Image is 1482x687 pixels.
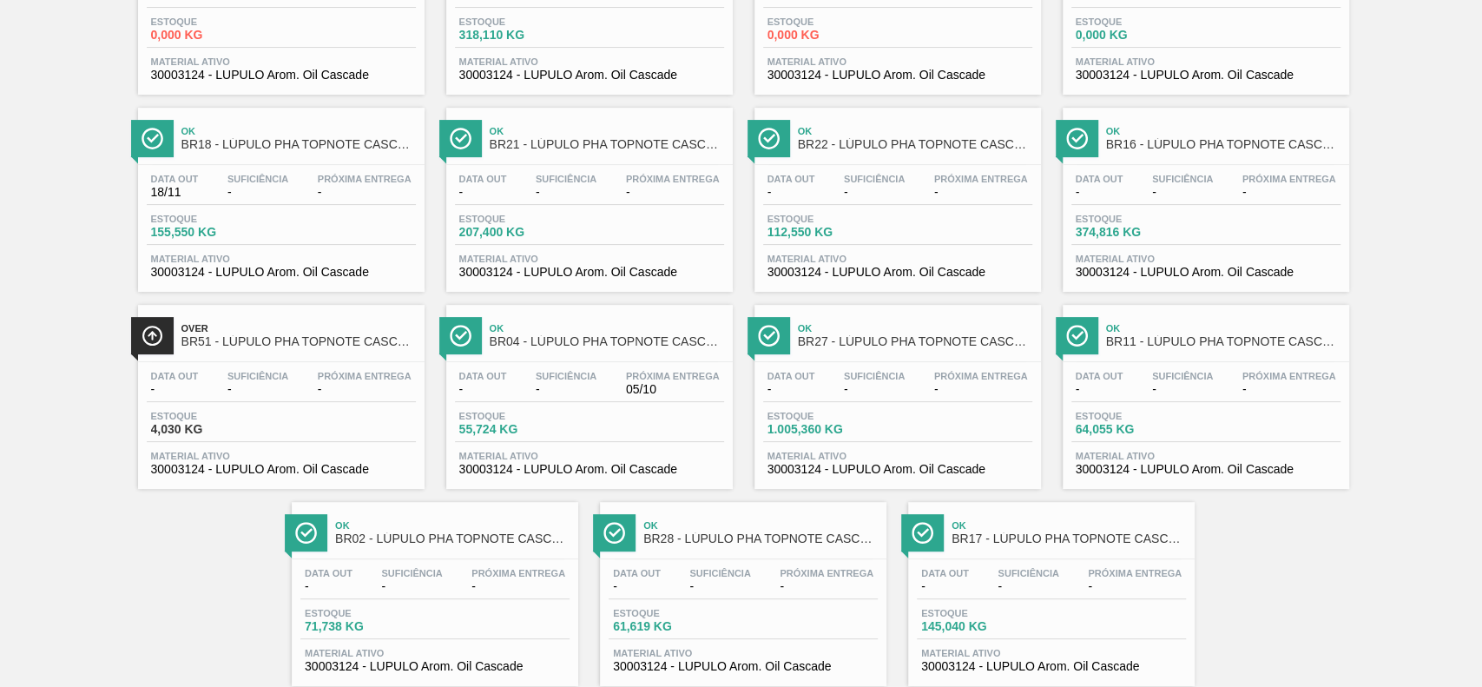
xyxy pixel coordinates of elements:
[1076,463,1336,476] span: 30003124 - LUPULO Arom. Oil Cascade
[536,186,596,199] span: -
[335,532,570,545] span: BR02 - LÚPULO PHA TOPNOTE CASCADE
[151,423,273,436] span: 4,030 KG
[305,580,352,593] span: -
[459,56,720,67] span: Material ativo
[613,568,661,578] span: Data out
[536,174,596,184] span: Suficiência
[626,174,720,184] span: Próxima Entrega
[626,186,720,199] span: -
[1050,95,1358,292] a: ÍconeOkBR16 - LÚPULO PHA TOPNOTE CASCADEData out-Suficiência-Próxima Entrega-Estoque374,816 KGMat...
[912,522,933,544] img: Ícone
[151,56,412,67] span: Material ativo
[151,69,412,82] span: 30003124 - LUPULO Arom. Oil Cascade
[471,568,565,578] span: Próxima Entrega
[1066,128,1088,149] img: Ícone
[934,174,1028,184] span: Próxima Entrega
[767,423,889,436] span: 1.005,360 KG
[767,214,889,224] span: Estoque
[780,568,873,578] span: Próxima Entrega
[471,580,565,593] span: -
[459,29,581,42] span: 318,110 KG
[490,335,724,348] span: BR04 - LÚPULO PHA TOPNOTE CASCADE
[1152,186,1213,199] span: -
[798,138,1032,151] span: BR22 - LÚPULO PHA TOPNOTE CASCADE
[125,292,433,489] a: ÍconeOverBR51 - LÚPULO PHA TOPNOTE CASCADEData out-Suficiência-Próxima Entrega-Estoque4,030 KGMat...
[318,186,412,199] span: -
[305,620,426,633] span: 71,738 KG
[459,371,507,381] span: Data out
[151,254,412,264] span: Material ativo
[741,292,1050,489] a: ÍconeOkBR27 - LÚPULO PHA TOPNOTE CASCADEData out-Suficiência-Próxima Entrega-Estoque1.005,360 KGM...
[613,620,734,633] span: 61,619 KG
[767,17,889,27] span: Estoque
[181,126,416,136] span: Ok
[767,69,1028,82] span: 30003124 - LUPULO Arom. Oil Cascade
[1106,323,1340,334] span: Ok
[844,383,905,396] span: -
[305,648,565,658] span: Material ativo
[798,323,1032,334] span: Ok
[459,254,720,264] span: Material ativo
[1076,56,1336,67] span: Material ativo
[381,580,442,593] span: -
[151,371,199,381] span: Data out
[1076,383,1123,396] span: -
[758,325,780,347] img: Ícone
[490,323,724,334] span: Ok
[767,186,815,199] span: -
[998,568,1058,578] span: Suficiência
[895,489,1203,686] a: ÍconeOkBR17 - LÚPULO PHA TOPNOTE CASCADEData out-Suficiência-Próxima Entrega-Estoque145,040 KGMat...
[151,214,273,224] span: Estoque
[998,580,1058,593] span: -
[459,266,720,279] span: 30003124 - LUPULO Arom. Oil Cascade
[1076,174,1123,184] span: Data out
[1066,325,1088,347] img: Ícone
[459,451,720,461] span: Material ativo
[767,463,1028,476] span: 30003124 - LUPULO Arom. Oil Cascade
[227,383,288,396] span: -
[151,463,412,476] span: 30003124 - LUPULO Arom. Oil Cascade
[921,580,969,593] span: -
[1076,29,1197,42] span: 0,000 KG
[741,95,1050,292] a: ÍconeOkBR22 - LÚPULO PHA TOPNOTE CASCADEData out-Suficiência-Próxima Entrega-Estoque112,550 KGMat...
[643,532,878,545] span: BR28 - LÚPULO PHA TOPNOTE CASCADE
[952,532,1186,545] span: BR17 - LÚPULO PHA TOPNOTE CASCADE
[433,292,741,489] a: ÍconeOkBR04 - LÚPULO PHA TOPNOTE CASCADEData out-Suficiência-Próxima Entrega05/10Estoque55,724 KG...
[381,568,442,578] span: Suficiência
[459,69,720,82] span: 30003124 - LUPULO Arom. Oil Cascade
[798,335,1032,348] span: BR27 - LÚPULO PHA TOPNOTE CASCADE
[536,371,596,381] span: Suficiência
[305,568,352,578] span: Data out
[151,29,273,42] span: 0,000 KG
[227,371,288,381] span: Suficiência
[934,371,1028,381] span: Próxima Entrega
[459,411,581,421] span: Estoque
[798,126,1032,136] span: Ok
[151,174,199,184] span: Data out
[767,226,889,239] span: 112,550 KG
[689,568,750,578] span: Suficiência
[305,660,565,673] span: 30003124 - LUPULO Arom. Oil Cascade
[459,383,507,396] span: -
[125,95,433,292] a: ÍconeOkBR18 - LÚPULO PHA TOPNOTE CASCADEData out18/11Suficiência-Próxima Entrega-Estoque155,550 K...
[318,371,412,381] span: Próxima Entrega
[1076,411,1197,421] span: Estoque
[603,522,625,544] img: Ícone
[1242,371,1336,381] span: Próxima Entrega
[318,383,412,396] span: -
[613,660,873,673] span: 30003124 - LUPULO Arom. Oil Cascade
[767,266,1028,279] span: 30003124 - LUPULO Arom. Oil Cascade
[1076,226,1197,239] span: 374,816 KG
[1076,186,1123,199] span: -
[450,128,471,149] img: Ícone
[1152,371,1213,381] span: Suficiência
[767,451,1028,461] span: Material ativo
[459,174,507,184] span: Data out
[459,214,581,224] span: Estoque
[142,128,163,149] img: Ícone
[1242,174,1336,184] span: Próxima Entrega
[921,648,1182,658] span: Material ativo
[844,174,905,184] span: Suficiência
[1076,69,1336,82] span: 30003124 - LUPULO Arom. Oil Cascade
[450,325,471,347] img: Ícone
